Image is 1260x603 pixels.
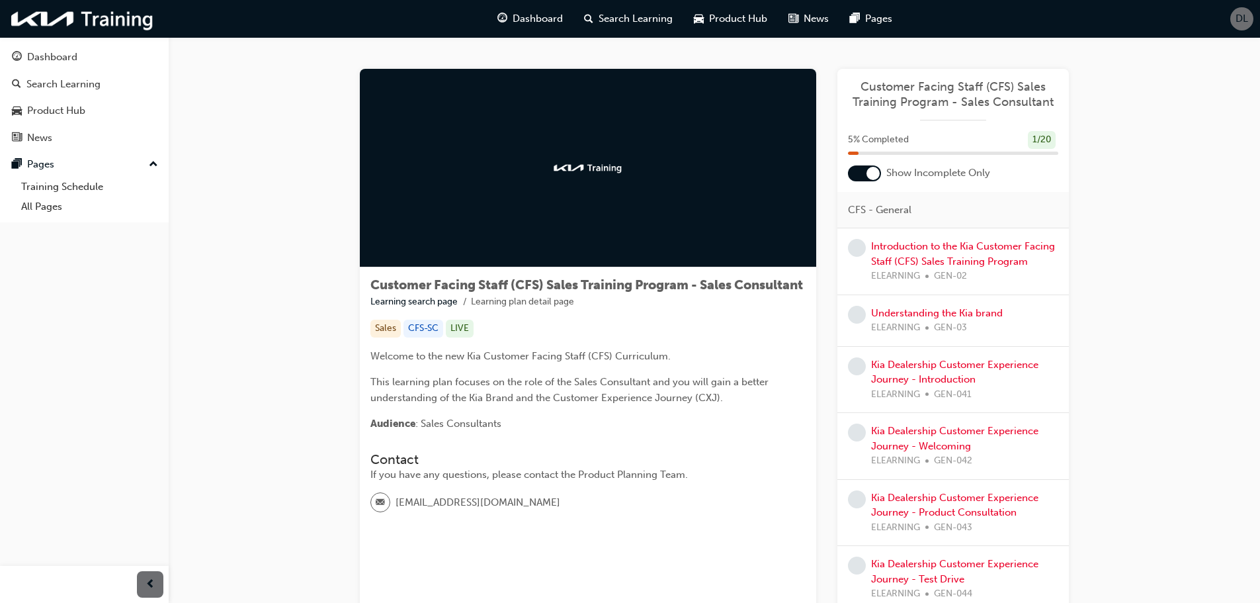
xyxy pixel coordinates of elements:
[370,350,671,362] span: Welcome to the new Kia Customer Facing Staff (CFS) Curriculum.
[446,320,474,338] div: LIVE
[871,558,1038,585] a: Kia Dealership Customer Experience Journey - Test Drive
[370,452,806,467] h3: Contact
[848,306,866,324] span: learningRecordVerb_NONE-icon
[5,126,163,150] a: News
[497,11,507,27] span: guage-icon
[871,307,1003,319] a: Understanding the Kia brand
[934,387,972,402] span: GEN-041
[12,79,21,91] span: search-icon
[7,5,159,32] img: kia-training
[848,203,911,218] span: CFS - General
[788,11,798,27] span: news-icon
[370,418,415,430] span: Audience
[1028,131,1056,149] div: 1 / 20
[848,557,866,575] span: learningRecordVerb_NONE-icon
[871,240,1055,267] a: Introduction to the Kia Customer Facing Staff (CFS) Sales Training Program
[848,79,1058,109] a: Customer Facing Staff (CFS) Sales Training Program - Sales Consultant
[871,492,1038,519] a: Kia Dealership Customer Experience Journey - Product Consultation
[848,132,909,148] span: 5 % Completed
[27,130,52,146] div: News
[5,45,163,70] a: Dashboard
[934,320,967,336] span: GEN-03
[934,453,972,469] span: GEN-042
[370,376,771,404] span: This learning plan focuses on the role of the Sales Consultant and you will gain a better underst...
[804,11,829,26] span: News
[396,495,560,510] span: [EMAIL_ADDRESS][DOMAIN_NAME]
[12,159,22,171] span: pages-icon
[415,418,501,430] span: : Sales Consultants
[871,425,1038,452] a: Kia Dealership Customer Experience Journey - Welcoming
[403,320,443,338] div: CFS-SC
[934,269,967,284] span: GEN-02
[1230,7,1253,30] button: DL
[16,177,163,197] a: Training Schedule
[16,197,163,217] a: All Pages
[934,520,972,535] span: GEN-043
[12,52,22,64] span: guage-icon
[5,99,163,123] a: Product Hub
[683,5,778,32] a: car-iconProduct Hub
[871,520,920,535] span: ELEARNING
[5,152,163,177] button: Pages
[871,269,920,284] span: ELEARNING
[871,387,920,402] span: ELEARNING
[584,11,593,27] span: search-icon
[370,467,806,483] div: If you have any questions, please contact the Product Planning Team.
[27,103,85,118] div: Product Hub
[26,77,101,92] div: Search Learning
[694,11,704,27] span: car-icon
[848,357,866,375] span: learningRecordVerb_NONE-icon
[12,105,22,117] span: car-icon
[149,156,158,173] span: up-icon
[839,5,903,32] a: pages-iconPages
[599,11,673,26] span: Search Learning
[487,5,573,32] a: guage-iconDashboard
[27,157,54,172] div: Pages
[471,295,574,310] li: Learning plan detail page
[871,586,920,602] span: ELEARNING
[850,11,860,27] span: pages-icon
[5,42,163,152] button: DashboardSearch LearningProduct HubNews
[848,490,866,508] span: learningRecordVerb_NONE-icon
[552,162,624,175] img: kia-training
[871,359,1038,386] a: Kia Dealership Customer Experience Journey - Introduction
[12,132,22,144] span: news-icon
[871,453,920,469] span: ELEARNING
[5,72,163,97] a: Search Learning
[370,320,401,338] div: Sales
[778,5,839,32] a: news-iconNews
[934,586,972,602] span: GEN-044
[573,5,683,32] a: search-iconSearch Learning
[376,494,385,512] span: email-icon
[370,277,803,293] span: Customer Facing Staff (CFS) Sales Training Program - Sales Consultant
[871,320,920,336] span: ELEARNING
[1236,11,1248,26] span: DL
[370,296,458,307] a: Learning search page
[886,165,990,181] span: Show Incomplete Only
[848,239,866,257] span: learningRecordVerb_NONE-icon
[146,577,155,593] span: prev-icon
[709,11,767,26] span: Product Hub
[513,11,563,26] span: Dashboard
[27,50,77,65] div: Dashboard
[865,11,892,26] span: Pages
[848,424,866,441] span: learningRecordVerb_NONE-icon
